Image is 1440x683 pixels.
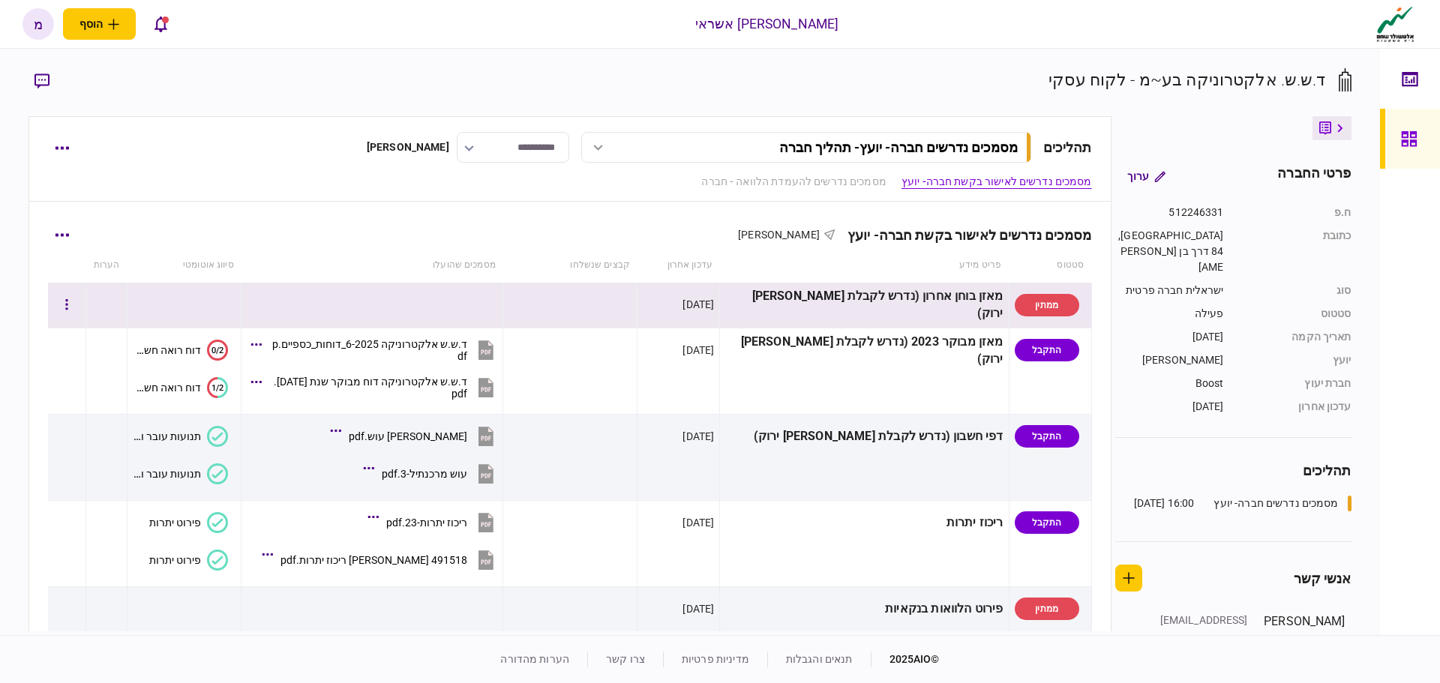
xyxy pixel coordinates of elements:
[682,297,714,312] div: [DATE]
[1009,248,1091,283] th: סטטוס
[133,426,228,447] button: תנועות עובר ושב
[382,468,467,480] div: עוש מרכנתיל-3.pdf
[1115,329,1224,345] div: [DATE]
[149,512,228,533] button: פירוט יתרות
[269,376,467,400] div: ד.ש.ש אלקטרוניקה דוח מבוקר שנת 2024.pdf
[1015,294,1079,316] div: ממתין
[1015,598,1079,620] div: ממתין
[149,554,201,566] div: פירוט יתרות
[1239,352,1351,368] div: יועץ
[695,14,839,34] div: [PERSON_NAME] אשראי
[725,506,1003,540] div: ריכוז יתרות
[637,248,720,283] th: עדכון אחרון
[127,248,241,283] th: סיווג אוטומטי
[1115,399,1224,415] div: [DATE]
[725,288,1003,322] div: מאזן בוחן אחרון (נדרש לקבלת [PERSON_NAME] ירוק)
[581,132,1031,163] button: מסמכים נדרשים חברה- יועץ- תהליך חברה
[386,517,467,529] div: ריכוז יתרות-23.pdf
[606,653,645,665] a: צרו קשר
[738,229,820,241] span: [PERSON_NAME]
[367,457,497,491] button: עוש מרכנתיל-3.pdf
[1115,205,1224,220] div: 512246331
[725,592,1003,626] div: פירוט הלוואות בנקאיות
[269,338,467,362] div: ד.ש.ש אלקטרוניקה 6-2025_דוחות_כספיים.pdf
[1134,496,1195,511] div: 16:00 [DATE]
[1373,5,1417,43] img: client company logo
[720,248,1009,283] th: פריט מידע
[1115,163,1177,190] button: ערוך
[149,550,228,571] button: פירוט יתרות
[1015,339,1079,361] div: התקבל
[725,334,1003,368] div: מאזן מבוקר 2023 (נדרש לקבלת [PERSON_NAME] ירוק)
[1150,613,1248,644] div: [EMAIL_ADDRESS][DOMAIN_NAME]
[1115,283,1224,298] div: ישראלית חברה פרטית
[211,346,223,355] text: 0/2
[86,248,127,283] th: הערות
[1239,376,1351,391] div: חברת יעוץ
[1115,306,1224,322] div: פעילה
[241,248,503,283] th: מסמכים שהועלו
[835,227,1092,243] div: מסמכים נדרשים לאישור בקשת חברה- יועץ
[1239,228,1351,275] div: כתובת
[682,653,749,665] a: מדיניות פרטיות
[334,420,497,454] button: מזרחי עוש.pdf
[1239,205,1351,220] div: ח.פ
[1239,399,1351,415] div: עדכון אחרון
[1115,352,1224,368] div: [PERSON_NAME]
[1115,460,1351,481] div: תהליכים
[254,334,497,367] button: ד.ש.ש אלקטרוניקה 6-2025_דוחות_כספיים.pdf
[1134,496,1351,511] a: מסמכים נדרשים חברה- יועץ16:00 [DATE]
[254,371,497,405] button: ד.ש.ש אלקטרוניקה דוח מבוקר שנת 2024.pdf
[682,601,714,616] div: [DATE]
[779,139,1018,155] div: מסמכים נדרשים חברה- יועץ - תהליך חברה
[1239,283,1351,298] div: סוג
[901,174,1092,190] a: מסמכים נדרשים לאישור בקשת חברה- יועץ
[725,420,1003,454] div: דפי חשבון (נדרש לקבלת [PERSON_NAME] ירוק)
[1239,329,1351,345] div: תאריך הקמה
[500,653,569,665] a: הערות מהדורה
[1115,228,1224,275] div: [GEOGRAPHIC_DATA], 84 דרך בן [PERSON_NAME]
[133,468,201,480] div: תנועות עובר ושב
[701,174,886,190] a: מסמכים נדרשים להעמדת הלוואה - חברה
[63,8,136,40] button: פתח תפריט להוספת לקוח
[22,8,54,40] button: מ
[349,430,467,442] div: מזרחי עוש.pdf
[367,139,449,155] div: [PERSON_NAME]
[133,340,228,361] button: 0/2דוח רואה חשבון
[1294,568,1351,589] div: אנשי קשר
[1239,306,1351,322] div: סטטוס
[133,463,228,484] button: תנועות עובר ושב
[1277,163,1351,190] div: פרטי החברה
[682,429,714,444] div: [DATE]
[133,430,201,442] div: תנועות עובר ושב
[145,8,176,40] button: פתח רשימת התראות
[1048,67,1325,92] div: ד.ש.ש. אלקטרוניקה בע~מ - לקוח עסקי
[1015,511,1079,534] div: התקבל
[133,382,201,394] div: דוח רואה חשבון
[1213,496,1338,511] div: מסמכים נדרשים חברה- יועץ
[1115,376,1224,391] div: Boost
[871,652,940,667] div: © 2025 AIO
[682,515,714,530] div: [DATE]
[1015,425,1079,448] div: התקבל
[1043,137,1092,157] div: תהליכים
[682,343,714,358] div: [DATE]
[503,248,637,283] th: קבצים שנשלחו
[211,383,223,393] text: 1/2
[280,554,467,566] div: 491518 מזרחי ריכוז יתרות.pdf
[133,344,201,356] div: דוח רואה חשבון
[133,377,228,398] button: 1/2דוח רואה חשבון
[265,544,497,577] button: 491518 מזרחי ריכוז יתרות.pdf
[786,653,853,665] a: תנאים והגבלות
[149,517,201,529] div: פירוט יתרות
[371,506,497,540] button: ריכוז יתרות-23.pdf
